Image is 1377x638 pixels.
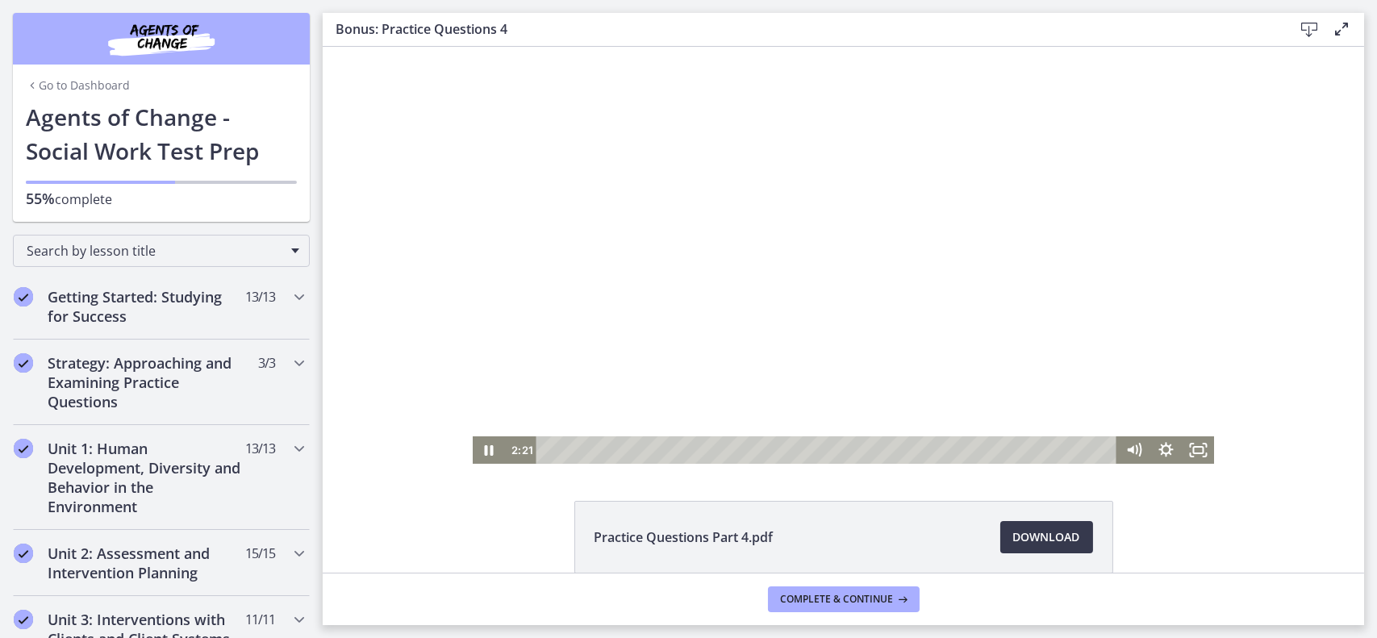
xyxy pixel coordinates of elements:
[258,353,275,373] span: 3 / 3
[1000,521,1093,553] a: Download
[14,287,33,306] i: Completed
[26,189,55,208] span: 55%
[26,77,130,94] a: Go to Dashboard
[595,527,774,547] span: Practice Questions Part 4.pdf
[14,544,33,563] i: Completed
[27,242,283,260] span: Search by lesson title
[781,593,894,606] span: Complete & continue
[245,610,275,629] span: 11 / 11
[14,610,33,629] i: Completed
[48,353,244,411] h2: Strategy: Approaching and Examining Practice Questions
[859,390,891,417] button: Fullscreen
[768,586,920,612] button: Complete & continue
[323,47,1364,464] iframe: Video Lesson
[26,100,297,168] h1: Agents of Change - Social Work Test Prep
[336,19,1267,39] h3: Bonus: Practice Questions 4
[827,390,859,417] button: Show settings menu
[14,439,33,458] i: Completed
[245,287,275,306] span: 13 / 13
[48,544,244,582] h2: Unit 2: Assessment and Intervention Planning
[48,439,244,516] h2: Unit 1: Human Development, Diversity and Behavior in the Environment
[65,19,258,58] img: Agents of Change
[48,287,244,326] h2: Getting Started: Studying for Success
[13,235,310,267] div: Search by lesson title
[1013,527,1080,547] span: Download
[795,390,827,417] button: Mute
[245,544,275,563] span: 15 / 15
[14,353,33,373] i: Completed
[26,189,297,209] p: complete
[245,439,275,458] span: 13 / 13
